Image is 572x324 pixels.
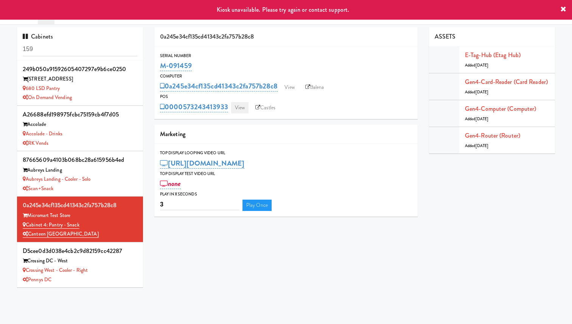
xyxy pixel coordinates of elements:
[17,197,143,242] li: 0a245e34cf135cd41343c2fa757b28c8Micromart Test Store Cabinet 4: Pantry - SnackCanteen [GEOGRAPHIC...
[231,102,249,113] a: View
[23,211,137,220] div: Micromart Test Store
[160,158,244,169] a: [URL][DOMAIN_NAME]
[23,85,60,92] a: 680 LSD Pantry
[23,154,137,166] div: 87665609a4103b068bc28a615956b4ed
[23,109,137,120] div: a26688efd198975fcbc75159cb4f7d05
[17,242,143,288] li: d5cee0d3d038e4cb2c9d82159cc42287Crossing DC - West Crossing West - Cooler - RightPennys DC
[23,74,137,84] div: [STREET_ADDRESS]
[160,191,412,198] div: Play in X seconds
[160,60,192,71] a: M-091459
[23,200,137,211] div: 0a245e34cf135cd41343c2fa757b28c8
[476,143,489,149] span: [DATE]
[465,51,521,59] a: E-tag-hub (Etag Hub)
[281,82,298,93] a: View
[23,256,137,266] div: Crossing DC - West
[476,89,489,95] span: [DATE]
[23,221,79,229] a: Cabinet 4: Pantry - Snack
[23,276,51,283] a: Pennys DC
[23,64,137,75] div: 249b050a91592605407297e9b6ce0250
[23,267,88,274] a: Crossing West - Cooler - Right
[160,170,412,178] div: Top Display Test Video Url
[160,149,412,157] div: Top Display Looping Video Url
[23,185,53,192] a: Scan+Snack
[160,102,228,112] a: 0000573243413933
[23,32,53,41] span: Cabinets
[242,200,272,211] a: Play Once
[160,73,412,80] div: Computer
[23,245,137,257] div: d5cee0d3d038e4cb2c9d82159cc42287
[23,175,90,183] a: Aubreys Landing - Cooler - Solo
[465,78,548,86] a: Gen4-card-reader (Card Reader)
[23,42,137,56] input: Search cabinets
[465,131,520,140] a: Gen4-router (Router)
[160,52,412,60] div: Serial Number
[252,102,279,113] a: Castles
[435,32,456,41] span: ASSETS
[17,151,143,197] li: 87665609a4103b068bc28a615956b4edAubreys Landing Aubreys Landing - Cooler - SoloScan+Snack
[23,130,62,137] a: Accolade - Drinks
[160,81,278,91] a: 0a245e34cf135cd41343c2fa757b28c8
[476,116,489,122] span: [DATE]
[465,89,488,95] span: Added
[465,62,488,68] span: Added
[160,178,181,189] a: none
[17,60,143,106] li: 249b050a91592605407297e9b6ce0250[STREET_ADDRESS] 680 LSD PantryOn Demand Vending
[160,93,412,101] div: POS
[23,230,99,238] a: Canteen [GEOGRAPHIC_DATA]
[302,82,328,93] a: Balena
[154,27,418,47] div: 0a245e34cf135cd41343c2fa757b28c8
[465,104,536,113] a: Gen4-computer (Computer)
[23,166,137,175] div: Aubreys Landing
[160,130,185,138] span: Marketing
[465,116,488,122] span: Added
[17,106,143,151] li: a26688efd198975fcbc75159cb4f7d05Accolade Accolade - DrinksRK Vends
[23,94,72,101] a: On Demand Vending
[217,5,350,14] span: Kiosk unavailable. Please try again or contact support.
[465,143,488,149] span: Added
[23,140,48,147] a: RK Vends
[23,120,137,129] div: Accolade
[476,62,489,68] span: [DATE]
